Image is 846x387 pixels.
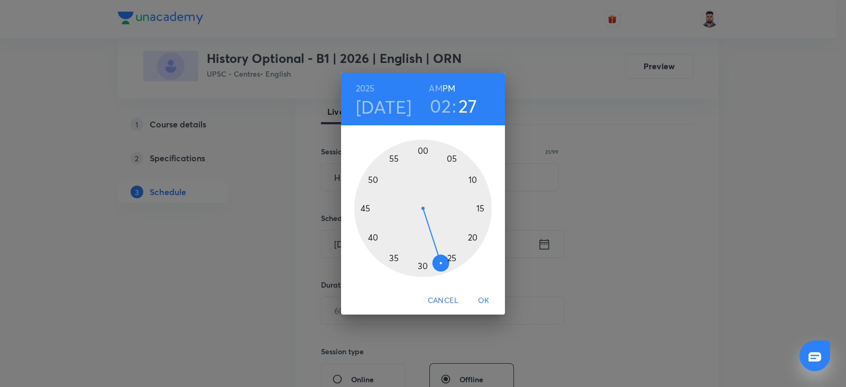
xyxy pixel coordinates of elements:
[430,95,451,117] button: 02
[424,291,463,310] button: Cancel
[443,81,455,96] button: PM
[429,81,442,96] button: AM
[458,95,477,117] button: 27
[452,95,456,117] h3: :
[467,291,501,310] button: OK
[356,81,375,96] button: 2025
[428,294,458,307] span: Cancel
[356,96,412,118] button: [DATE]
[471,294,496,307] span: OK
